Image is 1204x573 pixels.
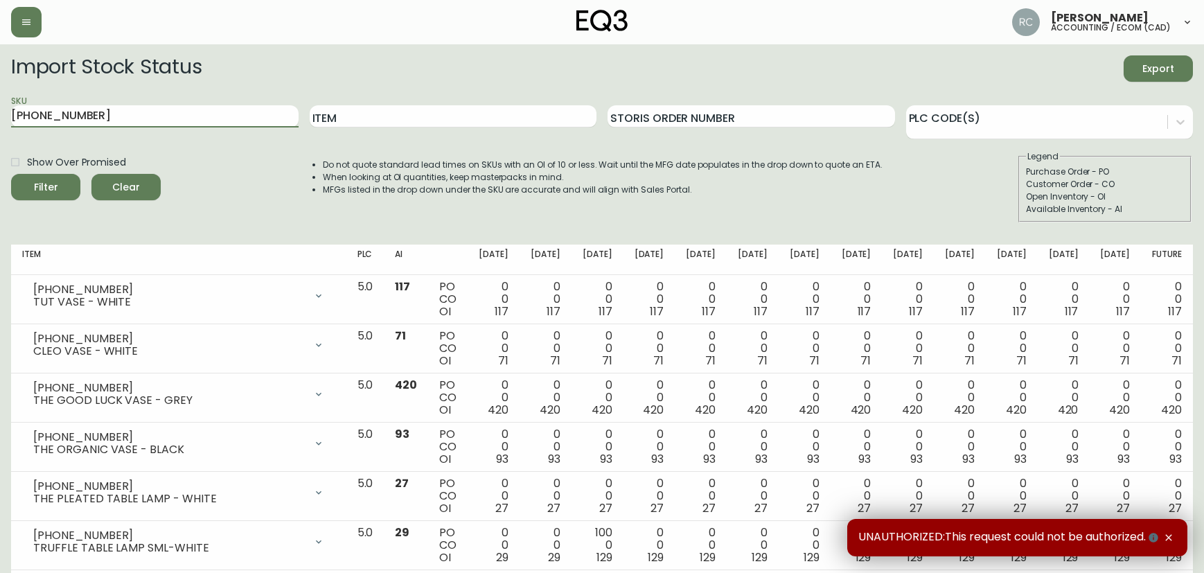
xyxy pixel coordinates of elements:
[964,353,975,369] span: 71
[961,303,975,319] span: 117
[531,330,560,367] div: 0 0
[705,353,716,369] span: 71
[572,245,623,275] th: [DATE]
[1089,245,1141,275] th: [DATE]
[934,245,986,275] th: [DATE]
[842,527,871,564] div: 0 0
[635,527,664,564] div: 0 0
[439,477,457,515] div: PO CO
[439,379,457,416] div: PO CO
[954,402,975,418] span: 420
[702,500,716,516] span: 27
[395,377,417,393] span: 420
[531,281,560,318] div: 0 0
[1166,549,1182,565] span: 129
[346,373,384,423] td: 5.0
[1152,281,1182,318] div: 0 0
[893,330,923,367] div: 0 0
[1114,549,1130,565] span: 129
[395,524,409,540] span: 29
[395,328,406,344] span: 71
[860,353,871,369] span: 71
[439,353,451,369] span: OI
[496,549,508,565] span: 29
[1049,527,1079,564] div: 0 0
[599,303,612,319] span: 117
[747,402,768,418] span: 420
[1124,55,1193,82] button: Export
[754,500,768,516] span: 27
[548,451,560,467] span: 93
[703,451,716,467] span: 93
[11,174,80,200] button: Filter
[439,281,457,318] div: PO CO
[395,475,409,491] span: 27
[439,303,451,319] span: OI
[806,303,820,319] span: 117
[882,245,934,275] th: [DATE]
[600,451,612,467] span: 93
[686,428,716,466] div: 0 0
[945,477,975,515] div: 0 0
[738,281,768,318] div: 0 0
[686,330,716,367] div: 0 0
[33,443,305,456] div: THE ORGANIC VASE - BLACK
[755,451,768,467] span: 93
[439,402,451,418] span: OI
[1013,500,1027,516] span: 27
[1152,527,1182,564] div: 0 0
[1171,353,1182,369] span: 71
[945,281,975,318] div: 0 0
[33,283,305,296] div: [PHONE_NUMBER]
[790,330,820,367] div: 0 0
[34,179,58,196] div: Filter
[997,527,1027,564] div: 0 0
[893,428,923,466] div: 0 0
[33,542,305,554] div: TRUFFLE TABLE LAMP SML-WHITE
[602,353,612,369] span: 71
[22,527,335,557] div: [PHONE_NUMBER]TRUFFLE TABLE LAMP SML-WHITE
[842,477,871,515] div: 0 0
[807,451,820,467] span: 93
[790,477,820,515] div: 0 0
[1051,24,1171,32] h5: accounting / ecom (cad)
[986,245,1038,275] th: [DATE]
[1049,477,1079,515] div: 0 0
[1152,428,1182,466] div: 0 0
[893,379,923,416] div: 0 0
[520,245,572,275] th: [DATE]
[550,353,560,369] span: 71
[1169,451,1182,467] span: 93
[686,527,716,564] div: 0 0
[945,379,975,416] div: 0 0
[806,500,820,516] span: 27
[531,428,560,466] div: 0 0
[643,402,664,418] span: 420
[11,245,346,275] th: Item
[547,303,560,319] span: 117
[907,549,923,565] span: 129
[831,245,883,275] th: [DATE]
[22,379,335,409] div: [PHONE_NUMBER]THE GOOD LUCK VASE - GREY
[790,379,820,416] div: 0 0
[1016,353,1027,369] span: 71
[754,303,768,319] span: 117
[910,451,923,467] span: 93
[997,281,1027,318] div: 0 0
[1117,451,1130,467] span: 93
[1051,12,1149,24] span: [PERSON_NAME]
[1117,500,1130,516] span: 27
[346,472,384,521] td: 5.0
[583,428,612,466] div: 0 0
[576,10,628,32] img: logo
[22,281,335,311] div: [PHONE_NUMBER]TUT VASE - WHITE
[583,527,612,564] div: 100 0
[439,549,451,565] span: OI
[893,527,923,564] div: 0 0
[540,402,560,418] span: 420
[686,477,716,515] div: 0 0
[635,330,664,367] div: 0 0
[91,174,161,200] button: Clear
[496,451,508,467] span: 93
[1135,60,1182,78] span: Export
